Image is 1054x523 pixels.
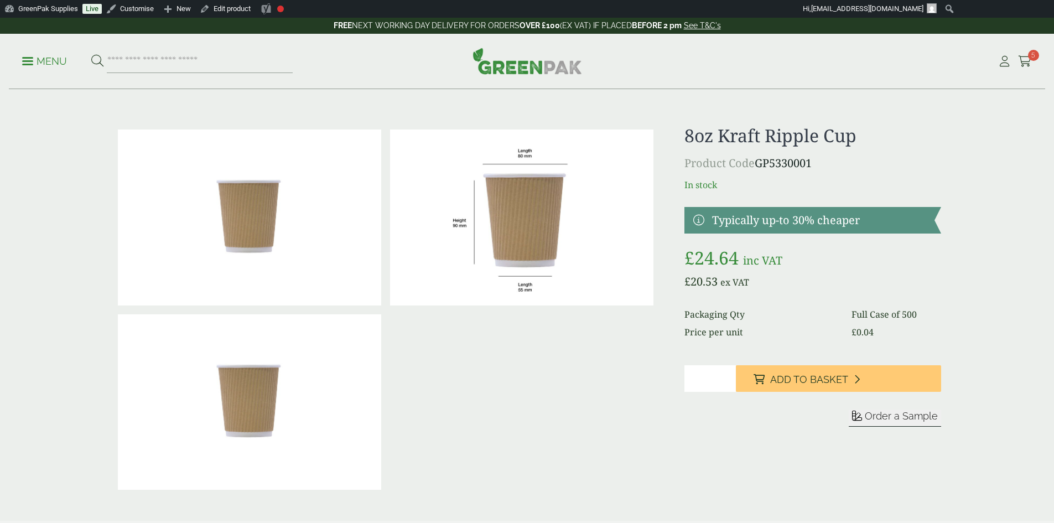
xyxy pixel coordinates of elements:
[684,178,941,191] p: In stock
[1028,50,1039,61] span: 5
[473,48,582,74] img: GreenPak Supplies
[390,130,653,305] img: RippleCup_8oz
[998,56,1011,67] i: My Account
[851,326,874,338] bdi: 0.04
[684,246,694,270] span: £
[684,274,718,289] bdi: 20.53
[684,156,755,170] span: Product Code
[720,276,749,288] span: ex VAT
[334,21,352,30] strong: FREE
[684,155,941,172] p: GP5330001
[865,410,938,422] span: Order a Sample
[743,253,782,268] span: inc VAT
[1018,56,1032,67] i: Cart
[849,410,941,427] button: Order a Sample
[684,308,838,321] dt: Packaging Qty
[1018,53,1032,70] a: 5
[118,314,381,490] img: 8oz Kraft Ripple Cup Full Case Of 0
[684,125,941,146] h1: 8oz Kraft Ripple Cup
[520,21,560,30] strong: OVER £100
[277,6,284,12] div: Focus keyphrase not set
[684,274,690,289] span: £
[632,21,682,30] strong: BEFORE 2 pm
[851,308,941,321] dd: Full Case of 500
[684,325,838,339] dt: Price per unit
[684,21,721,30] a: See T&C's
[82,4,102,14] a: Live
[770,374,848,386] span: Add to Basket
[684,246,739,270] bdi: 24.64
[811,4,923,13] span: [EMAIL_ADDRESS][DOMAIN_NAME]
[851,326,856,338] span: £
[22,55,67,68] p: Menu
[118,130,381,305] img: 8oz Kraft Ripple Cup 0
[22,55,67,66] a: Menu
[736,365,941,392] button: Add to Basket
